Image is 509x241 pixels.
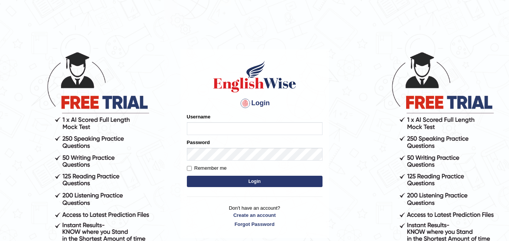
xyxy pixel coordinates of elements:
[187,139,210,146] label: Password
[212,60,298,94] img: Logo of English Wise sign in for intelligent practice with AI
[187,221,323,228] a: Forgot Password
[187,164,227,172] label: Remember me
[187,204,323,228] p: Don't have an account?
[187,113,211,120] label: Username
[187,212,323,219] a: Create an account
[187,97,323,109] h4: Login
[187,176,323,187] button: Login
[187,166,192,171] input: Remember me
